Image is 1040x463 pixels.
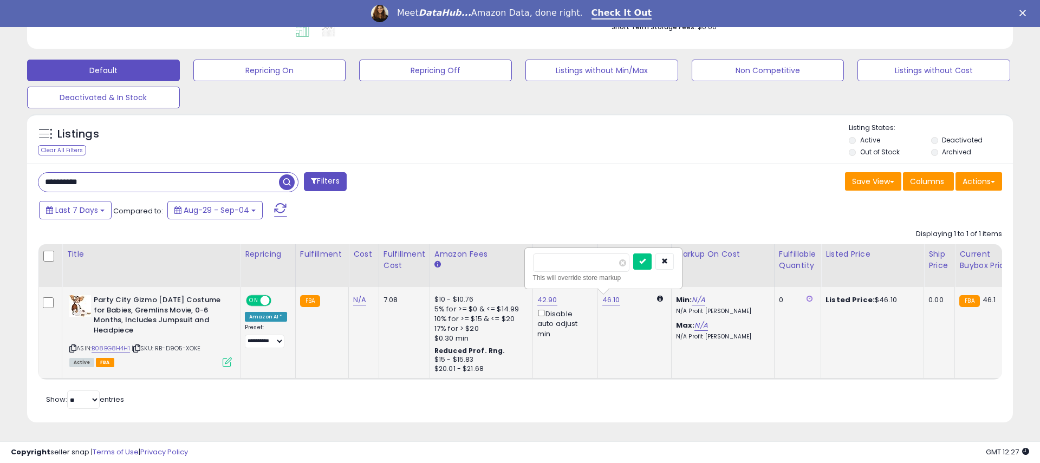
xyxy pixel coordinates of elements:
a: B08BG8H4H1 [92,344,130,353]
button: Non Competitive [692,60,844,81]
button: Actions [955,172,1002,191]
a: 42.90 [537,295,557,305]
div: Fulfillment Cost [383,249,425,271]
div: $0.30 min [434,334,524,343]
span: 46.1 [983,295,996,305]
div: ASIN: [69,295,232,366]
img: 41ycdPtAAVL._SL40_.jpg [69,295,91,317]
div: seller snap | | [11,447,188,458]
div: Close [1019,10,1030,16]
a: Check It Out [591,8,652,19]
a: N/A [692,295,705,305]
span: FBA [96,358,114,367]
p: N/A Profit [PERSON_NAME] [676,333,766,341]
button: Last 7 Days [39,201,112,219]
th: The percentage added to the cost of goods (COGS) that forms the calculator for Min & Max prices. [671,244,774,287]
b: Max: [676,320,695,330]
small: Amazon Fees. [434,260,441,270]
span: Aug-29 - Sep-04 [184,205,249,216]
div: Disable auto adjust min [537,308,589,339]
div: Current Buybox Price [959,249,1015,271]
div: Amazon Fees [434,249,528,260]
p: Listing States: [849,123,1012,133]
span: | SKU: RB-D9O5-XOKE [132,344,200,353]
button: Listings without Cost [857,60,1010,81]
span: Columns [910,176,944,187]
div: $20.01 - $21.68 [434,364,524,374]
div: Amazon AI * [245,312,287,322]
div: Cost [353,249,374,260]
b: Reduced Prof. Rng. [434,346,505,355]
div: Preset: [245,324,287,348]
label: Deactivated [942,135,983,145]
img: Profile image for Georgie [371,5,388,22]
div: Clear All Filters [38,145,86,155]
span: Compared to: [113,206,163,216]
small: FBA [300,295,320,307]
div: Meet Amazon Data, done right. [397,8,583,18]
div: $15 - $15.83 [434,355,524,364]
a: Privacy Policy [140,447,188,457]
label: Out of Stock [860,147,900,156]
div: Title [67,249,236,260]
span: Show: entries [46,394,124,405]
i: DataHub... [419,8,471,18]
span: 2025-09-12 12:27 GMT [986,447,1029,457]
button: Deactivated & In Stock [27,87,180,108]
div: 5% for >= $0 & <= $14.99 [434,304,524,314]
a: 46.10 [602,295,620,305]
a: N/A [694,320,707,331]
div: $46.10 [825,295,915,305]
div: 7.08 [383,295,421,305]
span: Last 7 Days [55,205,98,216]
div: $10 - $10.76 [434,295,524,304]
div: This will override store markup [533,272,674,283]
div: Ship Price [928,249,950,271]
div: Fulfillment [300,249,344,260]
button: Repricing On [193,60,346,81]
div: Repricing [245,249,291,260]
button: Listings without Min/Max [525,60,678,81]
button: Repricing Off [359,60,512,81]
label: Active [860,135,880,145]
a: Terms of Use [93,447,139,457]
p: N/A Profit [PERSON_NAME] [676,308,766,315]
div: Markup on Cost [676,249,770,260]
div: 10% for >= $15 & <= $20 [434,314,524,324]
label: Archived [942,147,971,156]
button: Filters [304,172,346,191]
b: Party City Gizmo [DATE] Costume for Babies, Gremlins Movie, 0-6 Months, Includes Jumpsuit and Hea... [94,295,225,338]
b: Listed Price: [825,295,875,305]
a: N/A [353,295,366,305]
div: 0.00 [928,295,946,305]
div: Displaying 1 to 1 of 1 items [916,229,1002,239]
div: Fulfillable Quantity [779,249,816,271]
button: Aug-29 - Sep-04 [167,201,263,219]
div: Listed Price [825,249,919,260]
span: All listings currently available for purchase on Amazon [69,358,94,367]
h5: Listings [57,127,99,142]
button: Columns [903,172,954,191]
span: ON [247,296,261,305]
button: Default [27,60,180,81]
button: Save View [845,172,901,191]
div: 17% for > $20 [434,324,524,334]
small: FBA [959,295,979,307]
div: 0 [779,295,812,305]
span: OFF [270,296,287,305]
strong: Copyright [11,447,50,457]
b: Min: [676,295,692,305]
